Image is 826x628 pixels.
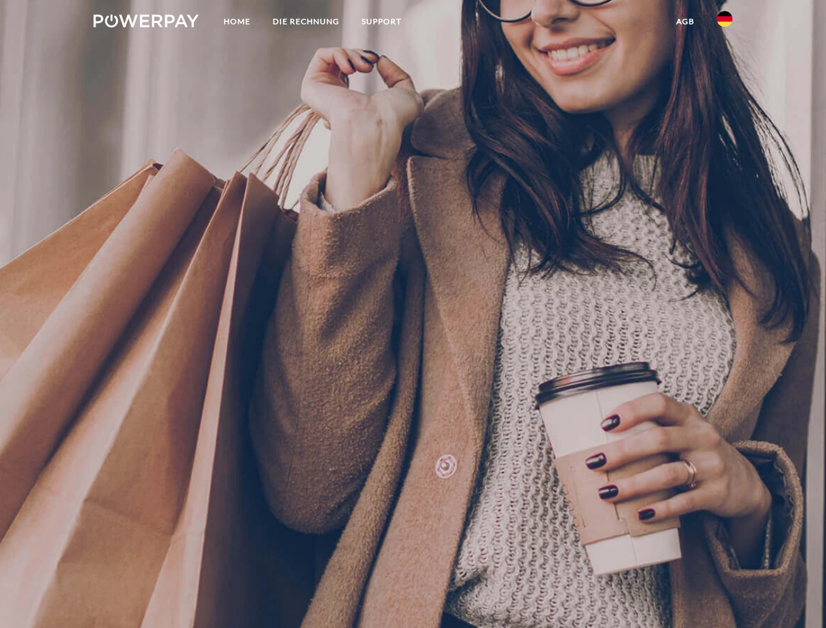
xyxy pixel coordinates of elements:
[717,11,732,27] img: de
[94,14,199,27] img: logo-powerpay-white.svg
[351,10,413,33] a: SUPPORT
[665,10,706,33] a: agb
[262,10,351,33] a: DIE RECHNUNG
[213,10,262,33] a: Home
